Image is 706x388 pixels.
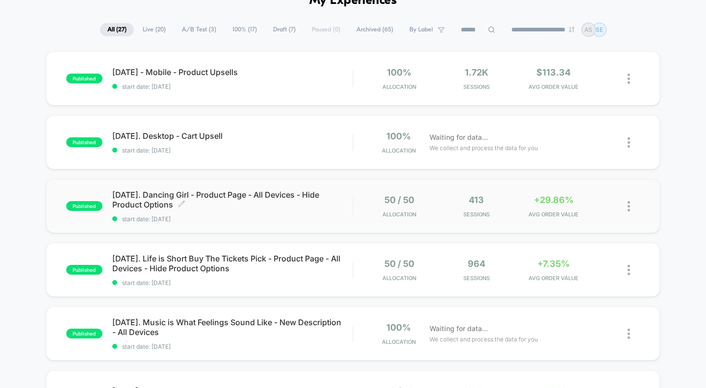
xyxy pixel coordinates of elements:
img: close [628,329,630,339]
img: end [569,26,575,32]
span: 50 / 50 [384,195,414,205]
span: A/B Test ( 3 ) [175,23,224,36]
span: AVG ORDER VALUE [518,83,590,90]
span: [DATE]. Music is What Feelings Sound Like - New Description - All Devices [112,317,353,337]
img: close [628,74,630,84]
span: 1.72k [465,67,488,78]
span: Allocation [382,275,416,282]
p: SE [596,26,603,33]
span: Archived ( 65 ) [349,23,401,36]
span: Allocation [382,211,416,218]
img: close [628,201,630,211]
span: start date: [DATE] [112,147,353,154]
span: 964 [468,259,485,269]
span: [DATE]. Desktop - Cart Upsell [112,131,353,141]
span: Live ( 20 ) [135,23,173,36]
span: start date: [DATE] [112,343,353,350]
span: Sessions [440,211,512,218]
span: Allocation [382,338,416,345]
span: start date: [DATE] [112,83,353,90]
span: Sessions [440,275,512,282]
span: Allocation [382,83,416,90]
span: +29.86% [534,195,574,205]
span: start date: [DATE] [112,215,353,223]
span: 413 [469,195,484,205]
p: AS [584,26,592,33]
span: published [66,74,102,83]
span: Draft ( 7 ) [266,23,303,36]
span: 100% [387,67,411,78]
span: 100% [386,131,411,141]
span: 50 / 50 [384,259,414,269]
span: [DATE]. Dancing Girl - Product Page - All Devices - Hide Product Options [112,190,353,209]
span: We collect and process the data for you [429,143,538,153]
span: Waiting for data... [429,132,488,143]
span: published [66,329,102,338]
span: Waiting for data... [429,323,488,334]
span: published [66,265,102,275]
span: start date: [DATE] [112,279,353,286]
span: published [66,137,102,147]
span: AVG ORDER VALUE [518,211,590,218]
span: +7.35% [537,259,570,269]
span: AVG ORDER VALUE [518,275,590,282]
span: 100% [386,322,411,333]
span: By Label [409,26,433,33]
span: 100% ( 17 ) [225,23,264,36]
span: All ( 27 ) [100,23,134,36]
img: close [628,265,630,275]
span: Sessions [440,83,512,90]
span: [DATE] - Mobile - Product Upsells [112,67,353,77]
span: [DATE]. Life is Short Buy The Tickets Pick - Product Page - All Devices - Hide Product Options [112,254,353,273]
span: Allocation [382,147,416,154]
span: published [66,201,102,211]
img: close [628,137,630,148]
span: We collect and process the data for you [429,335,538,344]
span: $113.34 [536,67,571,78]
